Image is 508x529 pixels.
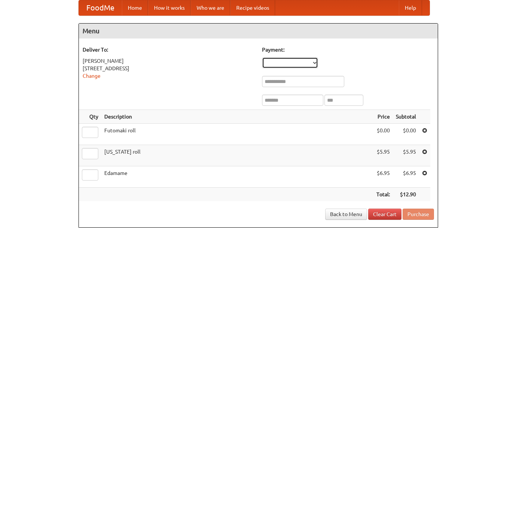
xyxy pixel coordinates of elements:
th: Description [101,110,373,124]
th: Total: [373,188,393,202]
td: $0.00 [393,124,419,145]
td: $6.95 [393,166,419,188]
th: Qty [79,110,101,124]
a: Home [122,0,148,15]
a: Change [83,73,101,79]
td: $0.00 [373,124,393,145]
td: $5.95 [393,145,419,166]
a: Who we are [191,0,230,15]
td: Edamame [101,166,373,188]
a: Back to Menu [325,209,367,220]
td: Futomaki roll [101,124,373,145]
th: $12.90 [393,188,419,202]
h4: Menu [79,24,438,39]
div: [STREET_ADDRESS] [83,65,255,72]
button: Purchase [403,209,434,220]
td: $5.95 [373,145,393,166]
td: $6.95 [373,166,393,188]
th: Price [373,110,393,124]
h5: Payment: [262,46,434,53]
a: How it works [148,0,191,15]
a: Help [399,0,422,15]
a: FoodMe [79,0,122,15]
a: Clear Cart [368,209,401,220]
td: [US_STATE] roll [101,145,373,166]
h5: Deliver To: [83,46,255,53]
a: Recipe videos [230,0,275,15]
div: [PERSON_NAME] [83,57,255,65]
th: Subtotal [393,110,419,124]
